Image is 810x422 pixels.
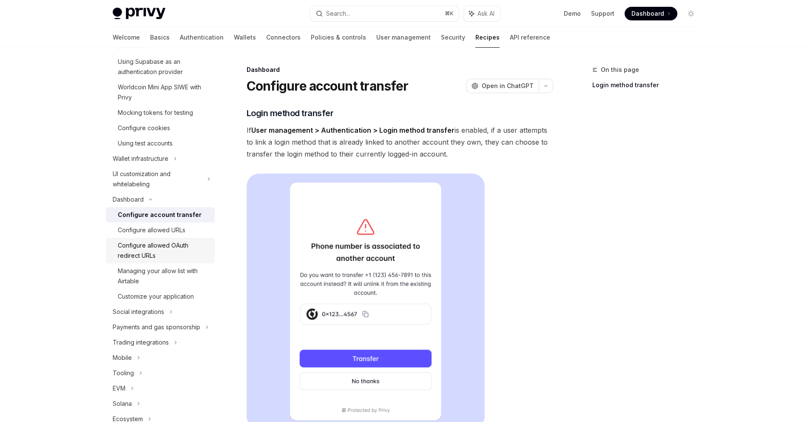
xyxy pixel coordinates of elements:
[113,399,132,409] div: Solana
[247,66,553,74] div: Dashboard
[311,27,366,48] a: Policies & controls
[113,27,140,48] a: Welcome
[118,138,173,148] div: Using test accounts
[113,337,169,348] div: Trading integrations
[106,120,215,136] a: Configure cookies
[482,82,534,90] span: Open in ChatGPT
[113,383,125,393] div: EVM
[118,82,210,103] div: Worldcoin Mini App SIWE with Privy
[326,9,350,19] div: Search...
[180,27,224,48] a: Authentication
[113,169,202,189] div: UI customization and whitelabeling
[118,108,193,118] div: Mocking tokens for testing
[601,65,639,75] span: On this page
[631,9,664,18] span: Dashboard
[113,322,200,332] div: Payments and gas sponsorship
[113,154,168,164] div: Wallet infrastructure
[118,210,202,220] div: Configure account transfer
[625,7,677,20] a: Dashboard
[247,124,553,160] span: If is enabled, if a user attempts to link a login method that is already linked to another accoun...
[251,126,455,134] strong: User management > Authentication > Login method transfer
[463,6,500,21] button: Ask AI
[106,54,215,80] a: Using Supabase as an authentication provider
[113,368,134,378] div: Tooling
[266,27,301,48] a: Connectors
[150,27,170,48] a: Basics
[106,105,215,120] a: Mocking tokens for testing
[310,6,459,21] button: Search...⌘K
[510,27,550,48] a: API reference
[118,266,210,286] div: Managing your allow list with Airtable
[106,80,215,105] a: Worldcoin Mini App SIWE with Privy
[591,9,614,18] a: Support
[118,240,210,261] div: Configure allowed OAuth redirect URLs
[118,225,185,235] div: Configure allowed URLs
[477,9,495,18] span: Ask AI
[376,27,431,48] a: User management
[118,123,170,133] div: Configure cookies
[118,291,194,302] div: Customize your application
[113,307,164,317] div: Social integrations
[564,9,581,18] a: Demo
[106,222,215,238] a: Configure allowed URLs
[118,57,210,77] div: Using Supabase as an authentication provider
[113,353,132,363] div: Mobile
[234,27,256,48] a: Wallets
[475,27,500,48] a: Recipes
[247,107,334,119] span: Login method transfer
[113,194,144,205] div: Dashboard
[684,7,698,20] button: Toggle dark mode
[441,27,465,48] a: Security
[592,78,705,92] a: Login method transfer
[445,10,454,17] span: ⌘ K
[113,8,165,20] img: light logo
[247,78,409,94] h1: Configure account transfer
[106,207,215,222] a: Configure account transfer
[106,136,215,151] a: Using test accounts
[466,79,539,93] button: Open in ChatGPT
[106,289,215,304] a: Customize your application
[106,263,215,289] a: Managing your allow list with Airtable
[106,238,215,263] a: Configure allowed OAuth redirect URLs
